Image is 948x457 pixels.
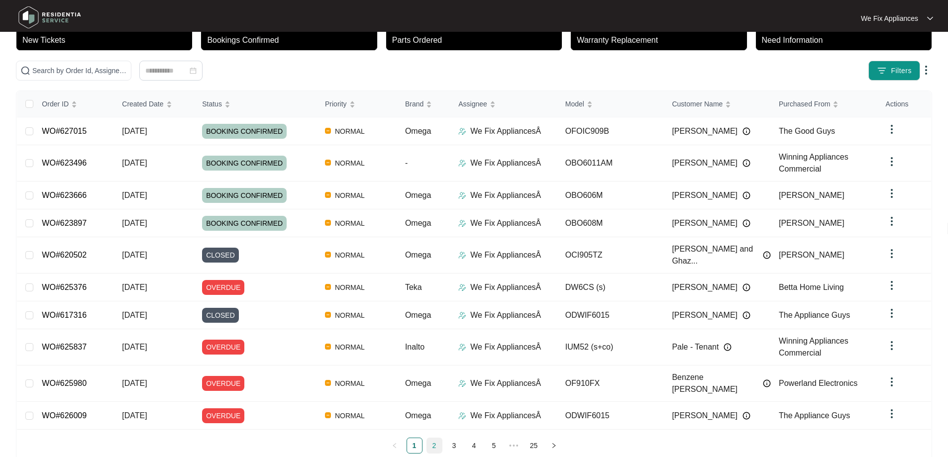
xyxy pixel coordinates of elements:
span: [PERSON_NAME] [672,217,737,229]
img: Assigner Icon [458,283,466,291]
img: Assigner Icon [458,191,466,199]
th: Brand [397,91,450,117]
p: Need Information [762,34,932,46]
span: OVERDUE [202,408,244,423]
p: Parts Ordered [392,34,562,46]
p: We Fix AppliancesÂ [470,341,541,353]
span: Winning Appliances Commercial [779,337,848,357]
span: Benzene [PERSON_NAME] [672,371,758,395]
img: Info icon [742,311,750,319]
p: We Fix AppliancesÂ [470,157,541,169]
p: Bookings Confirmed [207,34,377,46]
span: Winning Appliances Commercial [779,153,848,173]
img: Vercel Logo [325,412,331,418]
img: Vercel Logo [325,252,331,258]
p: We Fix AppliancesÂ [470,281,541,293]
a: 4 [467,438,482,453]
img: dropdown arrow [920,64,932,76]
span: NORMAL [331,281,369,293]
span: OVERDUE [202,376,244,391]
img: Info icon [742,219,750,227]
a: WO#623496 [42,159,87,167]
span: Status [202,98,222,109]
span: BOOKING CONFIRMED [202,124,287,139]
th: Created Date [114,91,194,117]
img: Vercel Logo [325,380,331,386]
span: Powerland Electronics [779,379,857,387]
p: Warranty Replacement [577,34,746,46]
td: ODWIF6015 [557,301,664,329]
a: WO#623897 [42,219,87,227]
span: Inalto [405,343,424,351]
span: [PERSON_NAME] [779,219,844,227]
img: dropdown arrow [927,16,933,21]
span: Created Date [122,98,163,109]
th: Status [194,91,317,117]
li: 1 [407,438,422,454]
span: NORMAL [331,125,369,137]
p: We Fix AppliancesÂ [470,125,541,137]
span: CLOSED [202,308,239,323]
span: [PERSON_NAME] [779,251,844,259]
td: OBO606M [557,182,664,209]
span: NORMAL [331,377,369,389]
td: ODWIF6015 [557,402,664,430]
img: dropdown arrow [886,408,898,420]
img: Info icon [763,379,771,387]
span: [PERSON_NAME] [672,157,737,169]
p: New Tickets [22,34,192,46]
img: residentia service logo [15,2,85,32]
span: OVERDUE [202,340,244,355]
span: NORMAL [331,410,369,422]
span: Filters [891,66,912,76]
li: 5 [486,438,502,454]
span: OVERDUE [202,280,244,295]
button: right [546,438,562,454]
a: 5 [487,438,502,453]
span: ••• [506,438,522,454]
img: Info icon [742,412,750,420]
img: Assigner Icon [458,412,466,420]
img: Vercel Logo [325,192,331,198]
li: Next Page [546,438,562,454]
span: BOOKING CONFIRMED [202,216,287,231]
img: Info icon [742,127,750,135]
span: CLOSED [202,248,239,263]
a: WO#623666 [42,191,87,199]
p: We Fix AppliancesÂ [470,217,541,229]
a: WO#617316 [42,311,87,319]
span: [DATE] [122,411,147,420]
p: We Fix AppliancesÂ [470,377,541,389]
span: Betta Home Living [779,283,844,291]
a: WO#625980 [42,379,87,387]
span: [DATE] [122,251,147,259]
img: search-icon [20,66,30,76]
p: We Fix AppliancesÂ [470,189,541,201]
span: [PERSON_NAME] [672,125,737,137]
span: Customer Name [672,98,723,109]
td: OBO608M [557,209,664,237]
li: 3 [446,438,462,454]
span: NORMAL [331,249,369,261]
img: Info icon [742,283,750,291]
img: Vercel Logo [325,312,331,318]
td: OBO6011AM [557,145,664,182]
th: Assignee [450,91,557,117]
p: We Fix Appliances [861,13,918,23]
img: Info icon [763,251,771,259]
span: The Appliance Guys [779,411,850,420]
span: [PERSON_NAME] [779,191,844,199]
span: Omega [405,379,431,387]
img: Info icon [742,159,750,167]
span: The Good Guys [779,127,835,135]
span: NORMAL [331,217,369,229]
span: Priority [325,98,347,109]
span: [DATE] [122,343,147,351]
a: WO#627015 [42,127,87,135]
a: 3 [447,438,462,453]
span: [DATE] [122,191,147,199]
img: dropdown arrow [886,307,898,319]
span: NORMAL [331,157,369,169]
li: 2 [426,438,442,454]
img: dropdown arrow [886,279,898,291]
